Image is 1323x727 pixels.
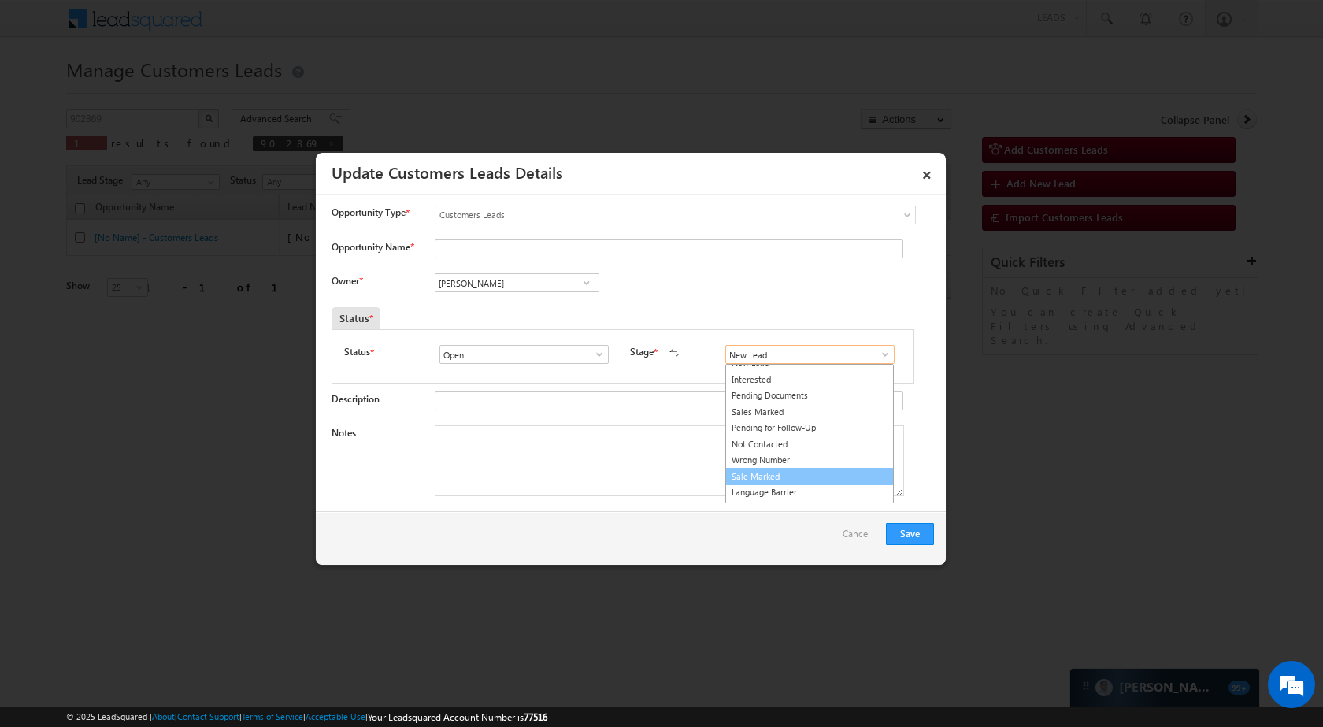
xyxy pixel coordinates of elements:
[306,711,365,721] a: Acceptable Use
[332,161,563,183] a: Update Customers Leads Details
[726,501,893,517] a: Pending for Login
[177,711,239,721] a: Contact Support
[332,275,362,287] label: Owner
[886,523,934,545] button: Save
[726,420,893,436] a: Pending for Follow-Up
[576,275,596,291] a: Show All Items
[332,241,413,253] label: Opportunity Name
[332,393,380,405] label: Description
[435,273,599,292] input: Type to Search
[913,158,940,186] a: ×
[726,404,893,421] a: Sales Marked
[82,83,265,103] div: Chat with us now
[726,388,893,404] a: Pending Documents
[439,345,609,364] input: Type to Search
[435,208,851,222] span: Customers Leads
[332,206,406,220] span: Opportunity Type
[630,345,654,359] label: Stage
[725,345,895,364] input: Type to Search
[843,523,878,553] a: Cancel
[344,345,370,359] label: Status
[258,8,296,46] div: Minimize live chat window
[524,711,547,723] span: 77516
[332,307,380,329] div: Status
[242,711,303,721] a: Terms of Service
[66,710,547,725] span: © 2025 LeadSquared | | | | |
[214,485,286,506] em: Start Chat
[332,427,356,439] label: Notes
[368,711,547,723] span: Your Leadsquared Account Number is
[725,468,894,486] a: Sale Marked
[726,484,893,501] a: Language Barrier
[20,146,287,472] textarea: Type your message and hit 'Enter'
[726,372,893,388] a: Interested
[726,436,893,453] a: Not Contacted
[152,711,175,721] a: About
[27,83,66,103] img: d_60004797649_company_0_60004797649
[435,206,916,224] a: Customers Leads
[585,347,605,362] a: Show All Items
[871,347,891,362] a: Show All Items
[726,452,893,469] a: Wrong Number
